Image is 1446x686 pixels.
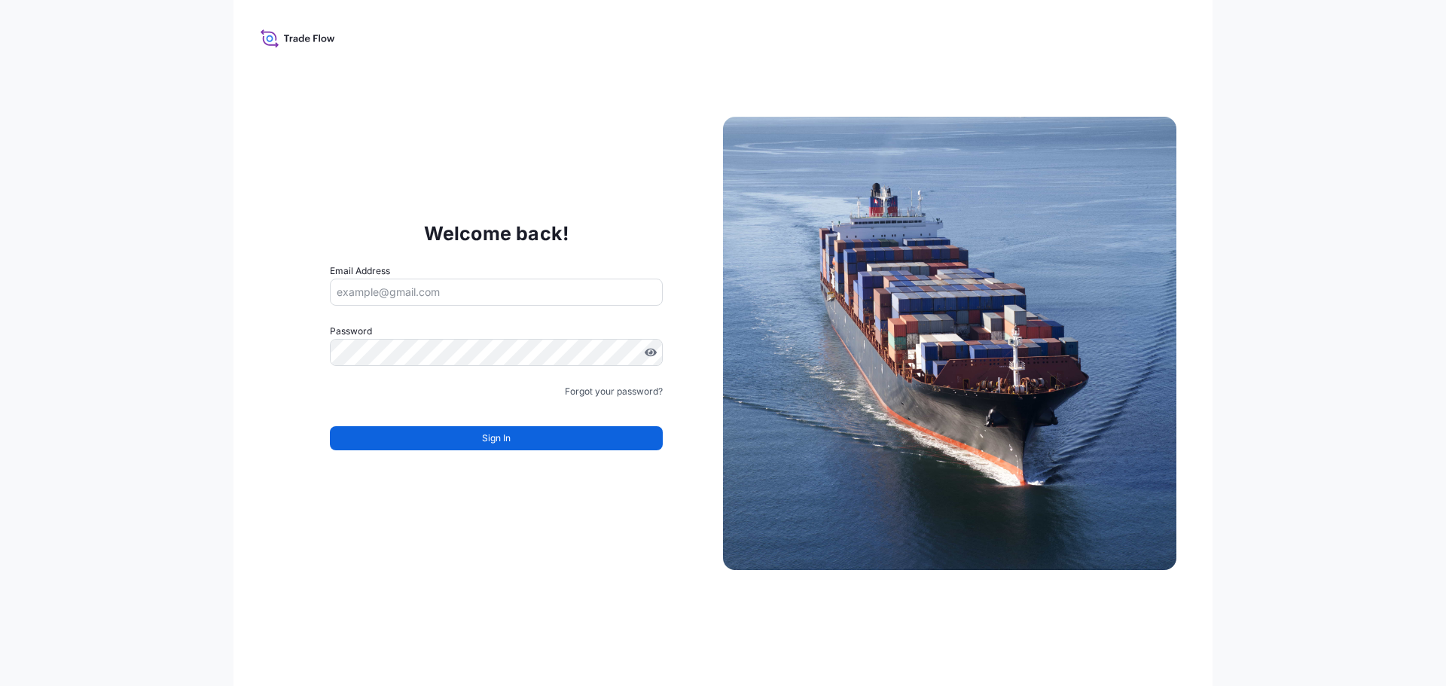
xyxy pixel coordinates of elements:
[330,279,663,306] input: example@gmail.com
[330,324,663,339] label: Password
[565,384,663,399] a: Forgot your password?
[330,264,390,279] label: Email Address
[723,117,1176,570] img: Ship illustration
[645,346,657,358] button: Show password
[424,221,569,245] p: Welcome back!
[482,431,511,446] span: Sign In
[330,426,663,450] button: Sign In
